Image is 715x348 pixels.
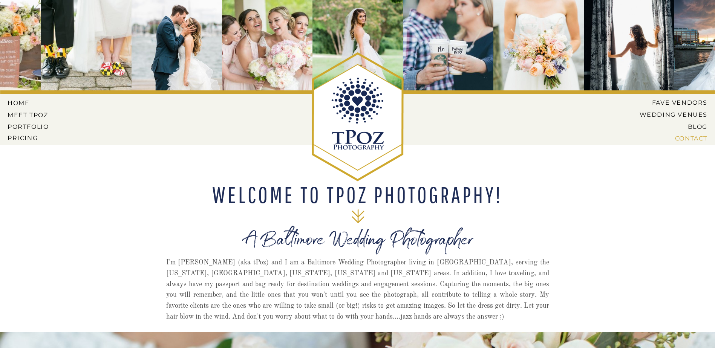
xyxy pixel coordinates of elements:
[646,99,707,106] a: Fave Vendors
[8,123,51,130] a: PORTFOLIO
[207,183,507,206] h2: WELCOME TO tPoz Photography!
[166,257,549,328] p: I'm [PERSON_NAME] (aka tPoz) and I am a Baltimore Wedding Photographer living in [GEOGRAPHIC_DATA...
[8,111,49,118] a: MEET tPoz
[187,234,528,259] h1: A Baltimore Wedding Photographer
[8,134,51,141] a: Pricing
[8,99,41,106] a: HOME
[648,135,707,142] a: CONTACT
[634,123,707,130] a: BLOG
[628,111,707,118] a: Wedding Venues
